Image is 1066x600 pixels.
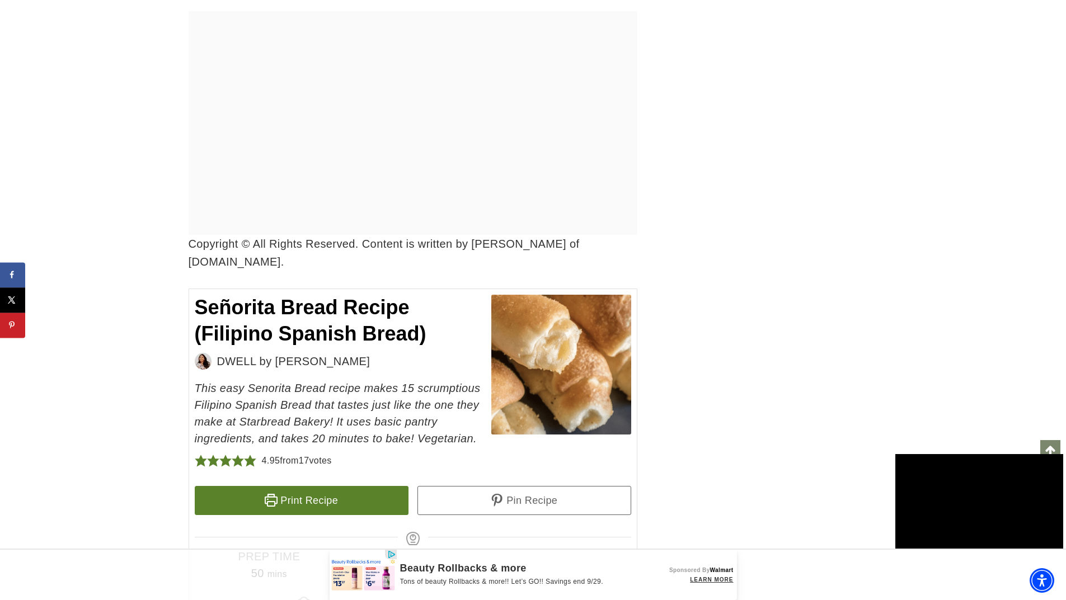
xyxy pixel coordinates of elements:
span: Rate this recipe 1 out of 5 stars [195,452,207,469]
span: 17 [299,456,309,465]
p: Copyright © All Rights Reserved. Content is written by [PERSON_NAME] of [DOMAIN_NAME]. [189,235,637,271]
a: Sponsored ByWalmart [669,567,733,573]
span: Prep Time [198,548,341,565]
span: Rate this recipe 3 out of 5 stars [219,452,232,469]
span: DWELL by [PERSON_NAME] [217,353,370,370]
span: Rate this recipe 5 out of 5 stars [244,452,256,469]
span: Señorita Bread Recipe (Filipino Spanish Bread) [195,296,426,345]
span: Cook Time [341,548,485,565]
img: Walmart [330,550,397,600]
a: Pin Recipe [417,486,631,515]
img: OBA_TRANS.png [386,550,396,559]
a: Print Recipe [195,486,408,515]
span: Rate this recipe 4 out of 5 stars [232,452,244,469]
em: This easy Senorita Bread recipe makes 15 scrumptious Filipino Spanish Bread that tastes just like... [195,382,481,445]
a: Tons of beauty Rollbacks & more!! Let’s GO!! Savings end 9/29. [400,578,633,587]
a: Scroll to top [1040,440,1060,460]
span: 4.95 [262,456,280,465]
img: a stack of cenorita bread fresh from the oven [491,295,631,434]
div: from votes [262,452,332,469]
a: Beauty Rollbacks & more [400,564,633,573]
div: Accessibility Menu [1030,568,1054,593]
span: Rate this recipe 2 out of 5 stars [207,452,219,469]
a: Learn more [633,574,734,586]
span: Walmart [710,567,734,573]
span: Total Time [485,548,628,565]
